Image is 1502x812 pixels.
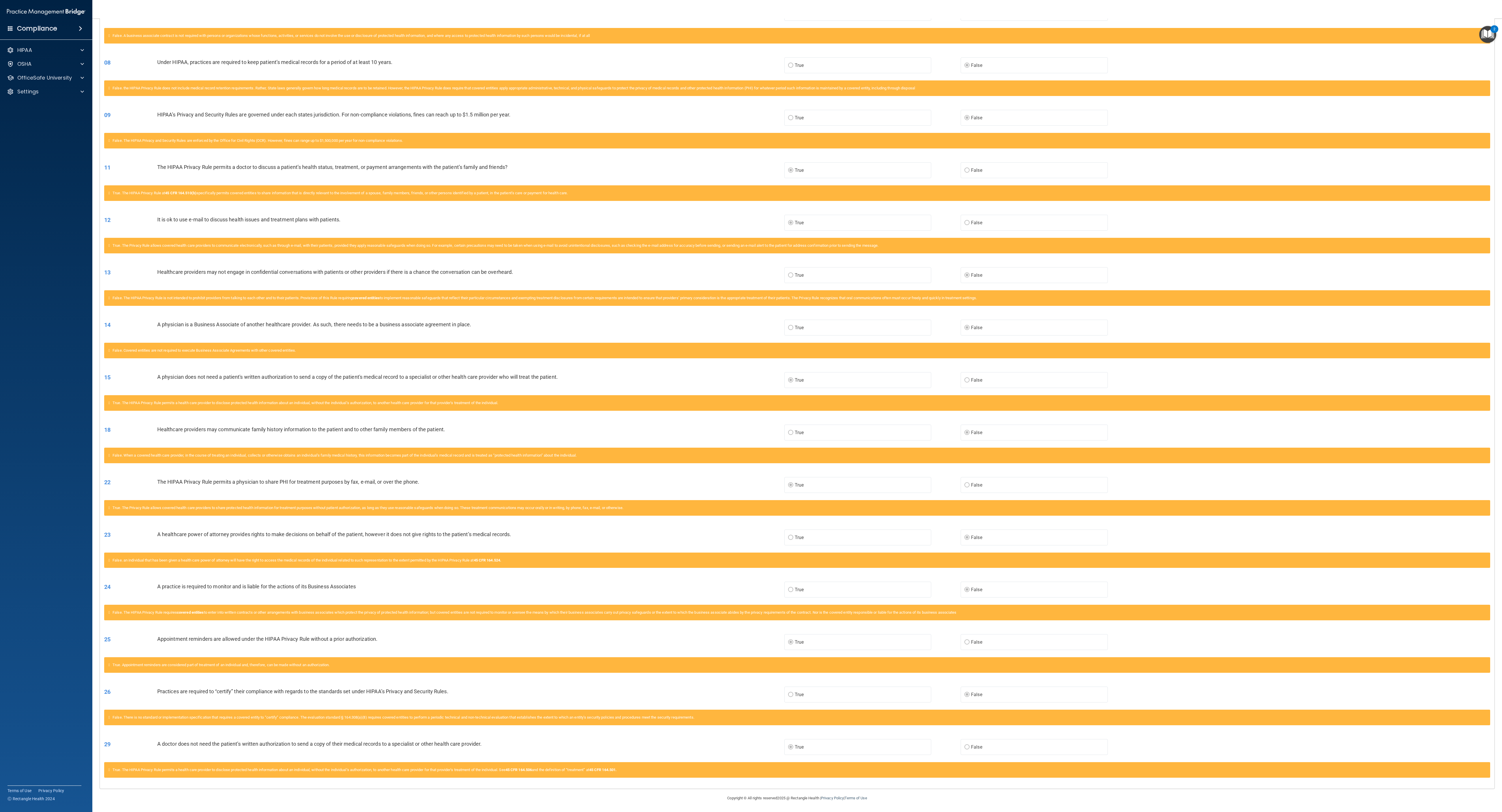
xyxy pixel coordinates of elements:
[692,789,903,807] div: Copyright © All rights reserved 2025 @ Rectangle Health | |
[964,431,970,435] input: False
[821,796,844,800] a: Privacy Policy
[113,768,617,772] span: True. The HIPAA Privacy Rule permits a health care provider to disclose protected health informat...
[964,273,970,278] input: False
[788,693,793,697] input: True
[113,558,501,562] span: False. an individual that has been given a health care power of attorney will have the right to a...
[1479,26,1496,43] button: Open Resource Center, 2 new notifications
[795,430,804,435] span: True
[157,164,508,170] span: The HIPAA Privacy Rule permits a doctor to discuss a patient’s health status, treatment, or payme...
[788,116,793,120] input: True
[113,191,568,195] span: True. The HIPAA Privacy Rule at specifically permits covered entities to share information that i...
[788,745,793,749] input: True
[7,88,84,95] a: Settings
[788,431,793,435] input: True
[795,325,804,330] span: True
[113,506,623,510] span: True. The Privacy Rule allows covered health care providers to share protected health information...
[971,587,982,592] span: False
[113,138,403,143] span: False. The HIPAA Privacy and Security Rules are enforced by the Office for Civil Rights (OCR). Ho...
[971,115,982,120] span: False
[788,273,793,278] input: True
[795,587,804,592] span: True
[165,191,197,195] a: 45 CFR 164.510(b)
[113,453,577,457] span: False. When a covered health care provider, in the course of treating an individual, collects or ...
[795,377,804,383] span: True
[157,112,511,118] span: HIPAA’s Privacy and Security Rules are governed under each states jurisdiction. For non-complianc...
[157,426,445,432] span: Healthcare providers may communicate family history information to the patient and to other famil...
[971,167,982,173] span: False
[104,426,111,433] span: 18
[795,744,804,750] span: True
[104,531,111,538] span: 23
[474,558,502,562] a: 45 CFR 164.524.
[8,796,55,802] span: Ⓒ Rectangle Health 2024
[971,430,982,435] span: False
[113,401,498,405] span: True. The HIPAA Privacy Rule permits a health care provider to disclose protected health informat...
[788,168,793,173] input: True
[38,788,64,794] a: Privacy Policy
[964,326,970,330] input: False
[964,378,970,383] input: False
[104,321,111,328] span: 14
[795,220,804,225] span: True
[788,483,793,487] input: True
[113,296,977,300] span: False. The HIPAA Privacy Rule is not intended to prohibit providers from talking to each other an...
[971,325,982,330] span: False
[788,536,793,540] input: True
[157,531,511,537] span: A healthcare power of attorney provides rights to make decisions on behalf of the patient, howeve...
[17,61,32,67] p: OSHA
[795,639,804,645] span: True
[177,610,204,615] a: covered entities
[104,583,111,590] span: 24
[506,768,532,772] a: 45 CFR 164.506
[964,588,970,592] input: False
[971,535,982,540] span: False
[795,692,804,697] span: True
[795,272,804,278] span: True
[113,243,878,248] span: True. The Privacy Rule allows covered health care providers to communicate electronically, such a...
[157,583,356,589] span: A practice is required to monitor and is liable for the actions of its Business Associates
[964,693,970,697] input: False
[964,483,970,487] input: False
[17,47,32,54] p: HIPAA
[7,6,85,18] img: PMB logo
[8,788,31,794] a: Terms of Use
[795,482,804,488] span: True
[104,688,111,695] span: 26
[157,741,482,747] span: A doctor does not need the patient’s written authorization to send a copy of their medical record...
[964,63,970,68] input: False
[971,744,982,750] span: False
[964,640,970,645] input: False
[7,47,84,54] a: HIPAA
[353,296,380,300] a: covered entities
[113,663,330,667] span: True. Appointment reminders are considered part of treatment of an individual and, therefore, can...
[971,692,982,697] span: False
[104,216,111,223] span: 12
[113,348,296,353] span: False. Covered entities are not required to execute Business Associate Agreements with other cove...
[964,536,970,540] input: False
[157,688,448,694] span: Practices are required to “certify” their compliance with regards to the standards set under HIPA...
[17,25,57,33] h4: Compliance
[104,479,111,486] span: 22
[964,221,970,225] input: False
[157,59,392,65] span: Under HIPAA, practices are required to keep patient’s medical records for a period of at least 10...
[788,640,793,645] input: True
[971,377,982,383] span: False
[964,116,970,120] input: False
[104,374,111,381] span: 15
[157,216,341,223] span: It is ok to use e-mail to discuss health issues and treatment plans with patients.
[845,796,867,800] a: Terms of Use
[157,374,558,380] span: A physician does not need a patient's written authorization to send a copy of the patient's medic...
[104,741,111,748] span: 29
[7,61,84,67] a: OSHA
[157,479,419,485] span: The HIPAA Privacy Rule permits a physician to share PHI for treatment purposes by fax, e-mail, or...
[971,272,982,278] span: False
[157,321,472,327] span: A physician is a Business Associate of another healthcare provider. As such, there needs to be a ...
[7,74,84,81] a: OfficeSafe University
[795,63,804,68] span: True
[113,610,956,615] span: False. The HIPAA Privacy Rule requires to enter into written contracts or other arrangements with...
[157,636,377,642] span: Appointment reminders are allowed under the HIPAA Privacy Rule without a prior authorization.
[104,164,111,171] span: 11
[104,636,111,643] span: 25
[113,86,915,90] span: False. the HIPAA Privacy Rule does not include medical record retention requirements. Rather, Sta...
[113,33,590,38] span: False. A business associate contract is not required with persons or organizations whose function...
